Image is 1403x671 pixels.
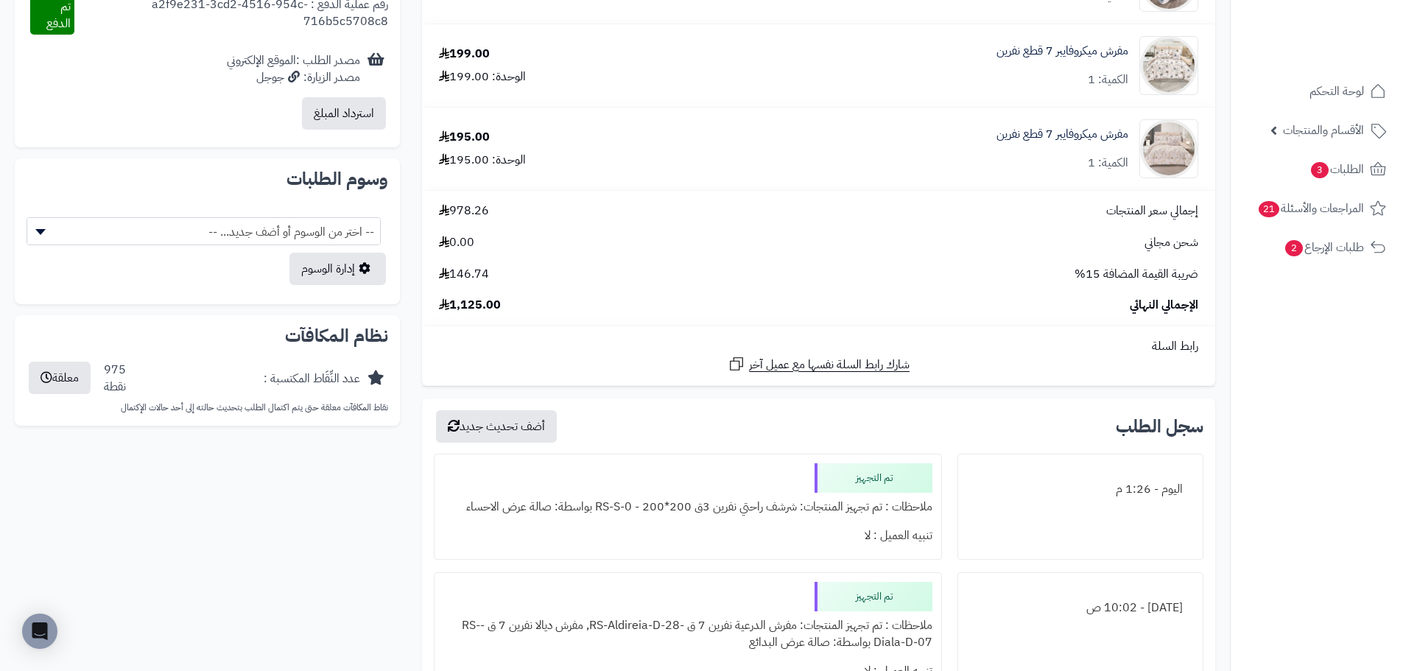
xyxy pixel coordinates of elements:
button: استرداد المبلغ [302,97,386,130]
span: 978.26 [439,203,489,219]
h2: نظام المكافآت [27,327,388,345]
div: اليوم - 1:26 م [967,475,1194,504]
span: المراجعات والأسئلة [1257,198,1364,219]
div: رابط السلة [428,338,1209,355]
span: -- اختر من الوسوم أو أضف جديد... -- [27,217,381,245]
span: 0.00 [439,234,474,251]
a: إدارة الوسوم [289,253,386,285]
h3: سجل الطلب [1116,418,1203,435]
div: 199.00 [439,46,490,63]
div: 195.00 [439,129,490,146]
span: الأقسام والمنتجات [1283,120,1364,141]
span: 146.74 [439,266,489,283]
span: 21 [1259,201,1279,217]
div: [DATE] - 10:02 ص [967,594,1194,622]
div: نقطة [104,379,126,396]
span: الإجمالي النهائي [1130,297,1198,314]
span: شارك رابط السلة نفسها مع عميل آخر [749,356,910,373]
span: شحن مجاني [1144,234,1198,251]
a: لوحة التحكم [1240,74,1394,109]
img: logo-2.png [1303,41,1389,72]
div: تنبيه العميل : لا [443,521,932,550]
div: مصدر الزيارة: جوجل [227,69,360,86]
span: لوحة التحكم [1309,81,1364,102]
div: ملاحظات : تم تجهيز المنتجات: مفرش الدرعية نفرين 7 ق -RS-Aldireia-D-28, مفرش ديالا نفرين 7 ق -RS-D... [443,611,932,657]
h2: وسوم الطلبات [27,170,388,188]
img: 1754396114-1-90x90.jpg [1140,119,1198,178]
button: أضف تحديث جديد [436,410,557,443]
div: الكمية: 1 [1088,155,1128,172]
a: شارك رابط السلة نفسها مع عميل آخر [728,355,910,373]
a: طلبات الإرجاع2 [1240,230,1394,265]
a: مفرش ميكروفايبر 7 قطع نفرين [996,126,1128,143]
span: 2 [1285,240,1303,256]
div: Open Intercom Messenger [22,614,57,649]
div: تم التجهيز [815,463,932,493]
div: الوحدة: 195.00 [439,152,526,169]
div: الكمية: 1 [1088,71,1128,88]
div: مصدر الطلب :الموقع الإلكتروني [227,52,360,86]
a: مفرش ميكروفايبر 7 قطع نفرين [996,43,1128,60]
div: 975 [104,362,126,396]
div: الوحدة: 199.00 [439,68,526,85]
div: تم التجهيز [815,582,932,611]
button: معلقة [29,362,91,394]
a: الطلبات3 [1240,152,1394,187]
img: 1753862577-1-90x90.jpg [1140,36,1198,95]
span: إجمالي سعر المنتجات [1106,203,1198,219]
div: عدد النِّقَاط المكتسبة : [264,370,360,387]
div: ملاحظات : تم تجهيز المنتجات: شرشف راحتي نفرين 3ق 200*200 - RS-S-0 بواسطة: صالة عرض الاحساء [443,493,932,521]
span: 3 [1311,162,1329,178]
span: -- اختر من الوسوم أو أضف جديد... -- [27,218,380,246]
span: ضريبة القيمة المضافة 15% [1075,266,1198,283]
span: الطلبات [1309,159,1364,180]
a: المراجعات والأسئلة21 [1240,191,1394,226]
span: طلبات الإرجاع [1284,237,1364,258]
span: 1,125.00 [439,297,501,314]
p: نقاط المكافآت معلقة حتى يتم اكتمال الطلب بتحديث حالته إلى أحد حالات الإكتمال [27,401,388,414]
